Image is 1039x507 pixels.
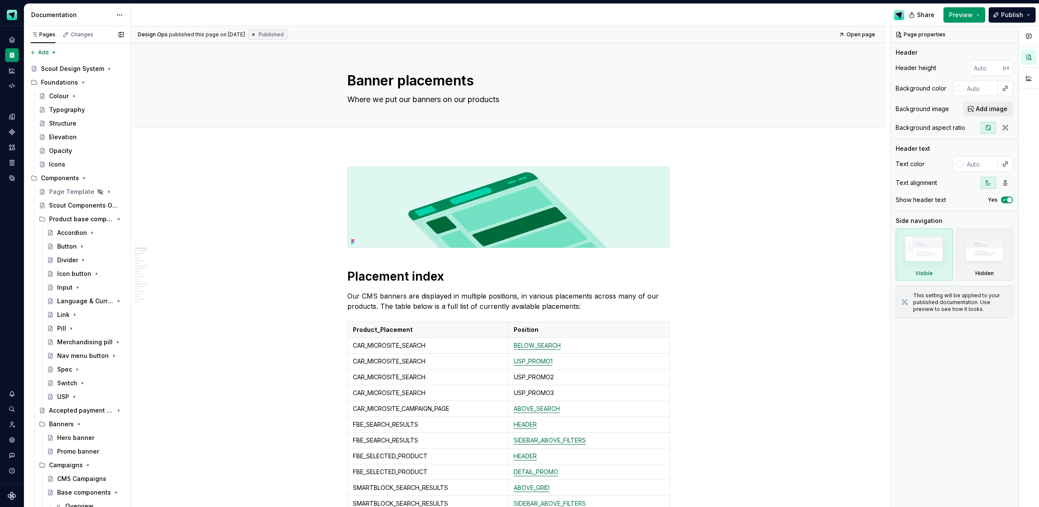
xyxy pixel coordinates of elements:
a: ABOVE_SEARCH [514,405,560,412]
span: Preview [949,11,973,19]
input: Auto [963,156,998,172]
div: Nav menu button [57,352,109,360]
a: Documentation [5,48,19,62]
a: Analytics [5,64,19,77]
a: Data sources [5,171,19,185]
div: Accepted payment types [49,406,114,415]
div: Hidden [975,270,994,277]
div: Campaigns [49,461,83,469]
div: Documentation [31,11,112,19]
div: Merchandising pill [57,338,113,346]
span: Add image [976,105,1007,113]
p: CAR_MICROSITE_SEARCH [353,341,503,350]
div: Language & Currency input [57,297,114,305]
div: Promo banner [57,447,99,456]
div: Background image [896,105,949,113]
p: FBE_SEARCH_RESULTS [353,420,503,429]
a: Structure [35,117,127,130]
div: Banners [35,417,127,431]
div: Side navigation [896,217,943,225]
div: Contact support [5,448,19,462]
a: Assets [5,141,19,154]
p: CAR_MICROSITE_SEARCH [353,389,503,397]
div: Pages [31,31,55,38]
div: CMS Campaigns [57,475,106,483]
div: Header height [896,64,936,72]
img: 60b9cbb0-ec05-48e6-b94a-e29262fd5807.svg [348,167,669,248]
a: Page Template [35,185,127,199]
a: Accordion [44,226,127,240]
div: Opacity [49,147,72,155]
a: SIDEBAR_ABOVE_FILTERS [514,500,586,507]
div: Changes [71,31,93,38]
a: ABOVE_GRID [514,484,550,491]
a: Colour [35,89,127,103]
div: Campaigns [35,458,127,472]
a: Scout Design System [27,62,127,76]
a: Typography [35,103,127,117]
div: Header [896,48,917,57]
span: Published [259,31,284,38]
div: Foundations [41,78,78,87]
div: Pill [57,324,66,333]
div: Product base components [35,212,127,226]
button: Add [27,47,59,59]
div: Visible [896,229,953,281]
div: Link [57,311,70,319]
a: Switch [44,376,127,390]
a: USP_PROMO1 [514,358,553,365]
p: FBE_SELECTED_PRODUCT [353,468,503,476]
a: CMS Campaigns [44,472,127,486]
a: HEADER [514,421,537,428]
button: Search ⌘K [5,402,19,416]
div: Structure [49,119,76,128]
div: Button [57,242,77,251]
a: Opacity [35,144,127,158]
div: Foundations [27,76,127,89]
div: Icons [49,160,65,169]
div: Background aspect ratio [896,123,965,132]
div: Base components [57,488,111,497]
div: Invite team [5,418,19,431]
svg: Supernova Logo [8,492,16,500]
a: Components [5,125,19,139]
span: Add [38,49,49,56]
p: SMARTBLOCK_SEARCH_RESULTS [353,484,503,492]
div: Show header text [896,196,946,204]
a: SIDEBAR_ABOVE_FILTERS [514,437,586,444]
img: Design Ops [894,10,904,20]
a: Pill [44,322,127,335]
button: Preview [943,7,985,23]
div: Background color [896,84,946,93]
a: Spec [44,363,127,376]
p: FBE_SEARCH_RESULTS [353,436,503,445]
div: Banners [49,420,74,428]
a: Icons [35,158,127,171]
div: This setting will be applied to your published documentation. Use preview to see how it looks. [913,292,1007,313]
div: published this page on [DATE] [169,31,245,38]
a: Scout Components Overview [35,199,127,212]
span: Publish [1001,11,1023,19]
input: Auto [970,60,1003,76]
button: Notifications [5,387,19,401]
a: BELOW_SEARCH [514,342,561,349]
a: DETAIL_PROMO [514,468,558,475]
div: Product base components [49,215,114,223]
textarea: Banner placements [346,70,668,91]
button: Share [905,7,940,23]
a: Home [5,33,19,47]
h1: Placement index [347,269,670,284]
span: Share [917,11,934,19]
a: Base components [44,486,127,499]
a: Settings [5,433,19,447]
a: Code automation [5,79,19,93]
